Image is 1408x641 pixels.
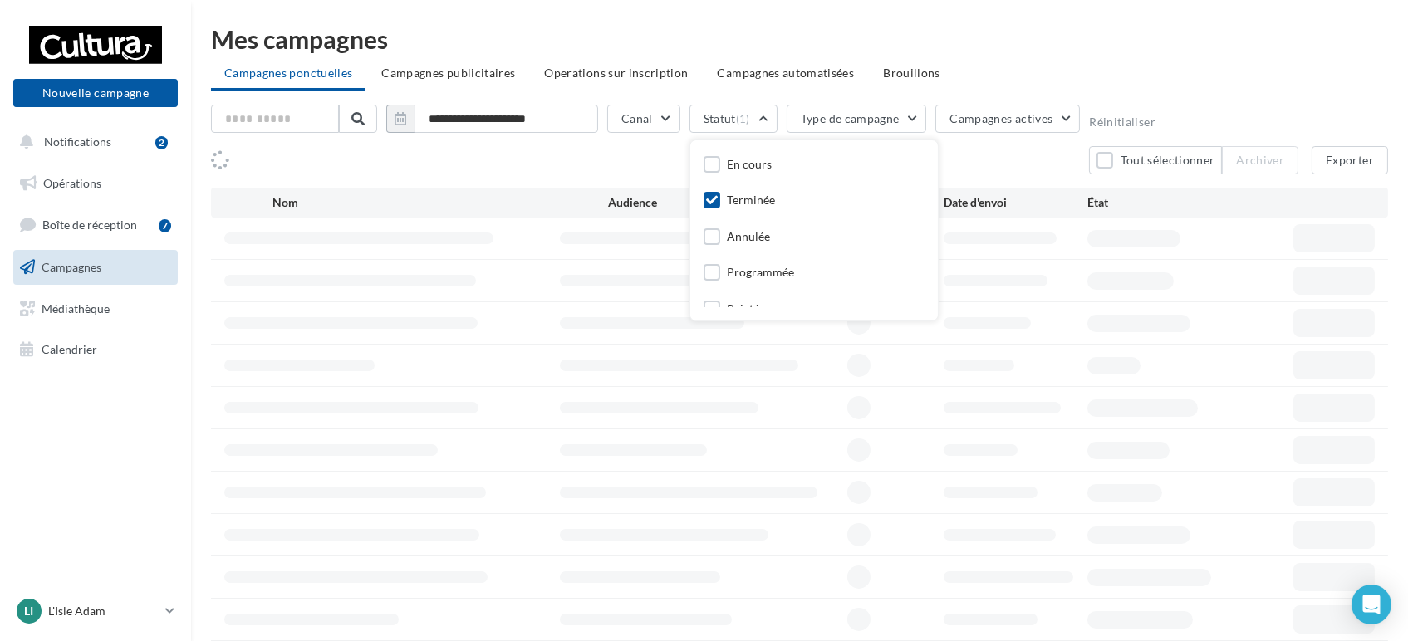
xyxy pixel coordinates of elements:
[727,264,794,281] div: Programmée
[42,260,101,274] span: Campagnes
[13,79,178,107] button: Nouvelle campagne
[10,207,181,242] a: Boîte de réception7
[608,194,848,211] div: Audience
[272,194,608,211] div: Nom
[689,105,778,133] button: Statut(1)
[607,105,680,133] button: Canal
[10,332,181,367] a: Calendrier
[883,66,940,80] span: Brouillons
[48,603,159,619] p: L'Isle Adam
[727,228,770,245] div: Annulée
[1352,585,1391,624] div: Open Intercom Messenger
[25,603,34,619] span: LI
[42,342,97,356] span: Calendrier
[211,27,1388,51] div: Mes campagnes
[10,125,174,159] button: Notifications 2
[42,301,110,315] span: Médiathèque
[13,595,178,627] a: LI L'Isle Adam
[10,291,181,326] a: Médiathèque
[944,194,1087,211] div: Date d'envoi
[787,105,927,133] button: Type de campagne
[727,301,765,317] div: Rejetée
[42,218,137,232] span: Boîte de réception
[1312,146,1388,174] button: Exporter
[1087,194,1231,211] div: État
[949,111,1052,125] span: Campagnes actives
[159,219,171,232] div: 7
[10,166,181,201] a: Opérations
[1222,146,1298,174] button: Archiver
[381,66,515,80] span: Campagnes publicitaires
[935,105,1080,133] button: Campagnes actives
[727,192,775,208] div: Terminée
[736,112,750,125] span: (1)
[544,66,688,80] span: Operations sur inscription
[43,176,101,190] span: Opérations
[44,135,111,149] span: Notifications
[10,250,181,285] a: Campagnes
[727,156,772,173] div: En cours
[1089,115,1155,129] button: Réinitialiser
[1089,146,1222,174] button: Tout sélectionner
[718,66,855,80] span: Campagnes automatisées
[155,136,168,149] div: 2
